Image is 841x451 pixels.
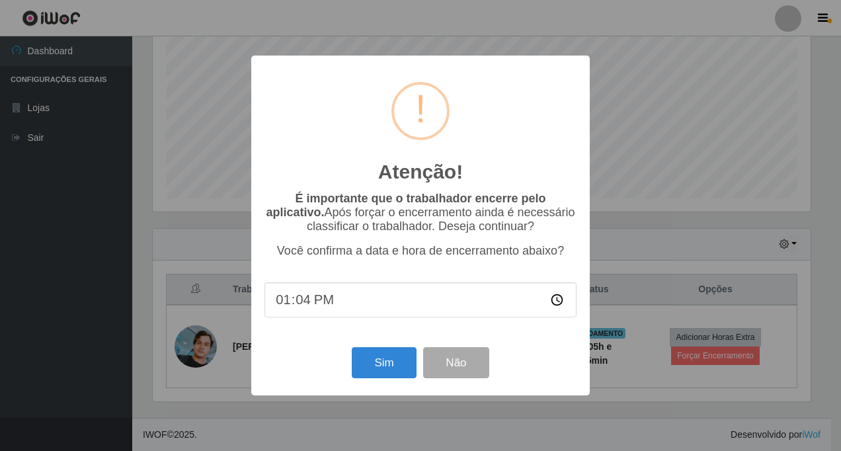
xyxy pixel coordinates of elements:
p: Após forçar o encerramento ainda é necessário classificar o trabalhador. Deseja continuar? [264,192,577,233]
h2: Atenção! [378,160,463,184]
button: Sim [352,347,416,378]
p: Você confirma a data e hora de encerramento abaixo? [264,244,577,258]
button: Não [423,347,489,378]
b: É importante que o trabalhador encerre pelo aplicativo. [266,192,545,219]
